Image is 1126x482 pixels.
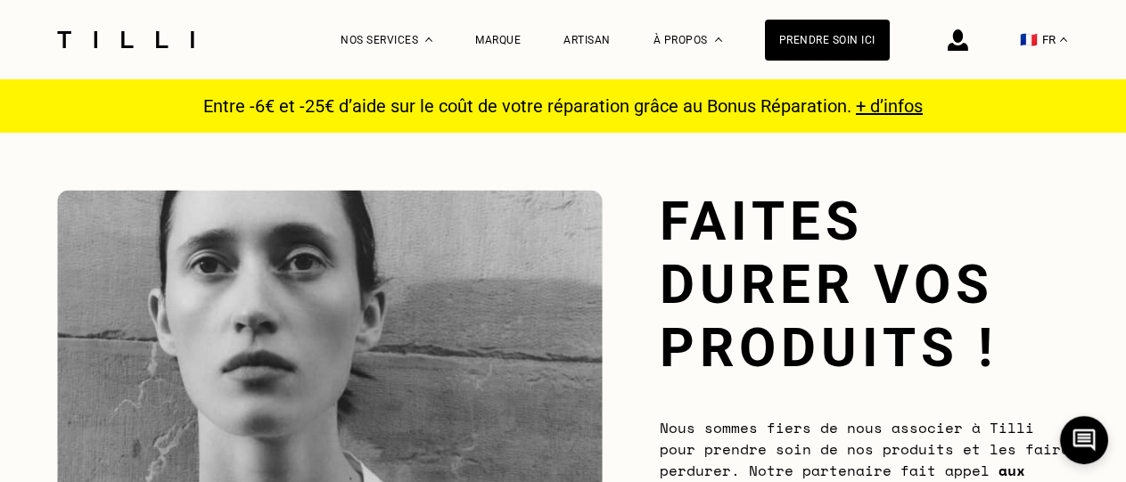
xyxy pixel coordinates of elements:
a: Artisan [563,34,611,46]
img: icône connexion [948,29,968,51]
a: Marque [475,34,521,46]
img: Logo du service de couturière Tilli [51,31,201,48]
a: Prendre soin ici [765,20,890,61]
a: + d’infos [856,95,923,117]
img: Menu déroulant à propos [715,37,722,42]
span: 🇫🇷 [1020,31,1038,48]
p: Entre -6€ et -25€ d’aide sur le coût de votre réparation grâce au Bonus Réparation. [193,95,933,117]
h1: Faites durer vos produits ! [660,190,1070,380]
img: Menu déroulant [425,37,432,42]
img: menu déroulant [1060,37,1067,42]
